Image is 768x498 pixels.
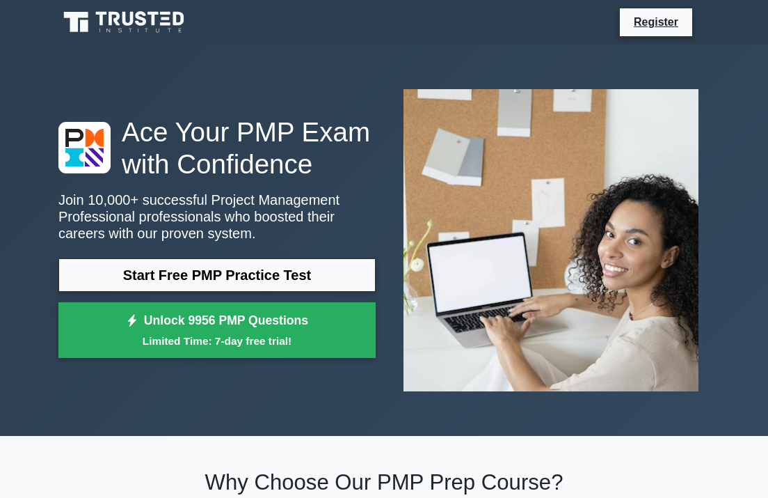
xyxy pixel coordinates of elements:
a: Unlock 9956 PMP QuestionsLimited Time: 7-day free trial! [58,302,376,358]
a: Start Free PMP Practice Test [58,258,376,292]
p: Join 10,000+ successful Project Management Professional professionals who boosted their careers w... [58,192,376,242]
h1: Ace Your PMP Exam with Confidence [58,116,376,181]
a: Register [625,13,687,31]
h2: Why Choose Our PMP Prep Course? [58,469,710,495]
small: Limited Time: 7-day free trial! [76,333,358,349]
